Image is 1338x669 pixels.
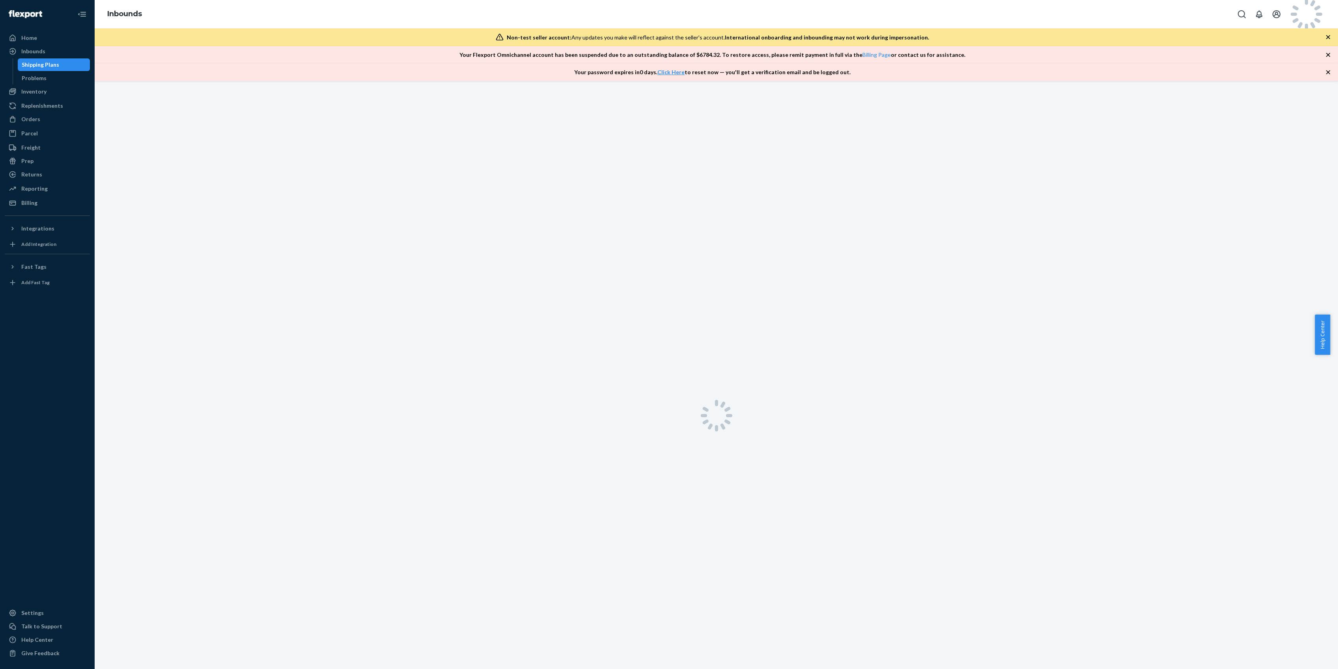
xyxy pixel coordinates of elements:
[21,225,54,232] div: Integrations
[21,102,63,110] div: Replenishments
[5,276,90,289] a: Add Fast Tag
[21,622,62,630] div: Talk to Support
[5,647,90,660] button: Give Feedback
[5,633,90,646] a: Help Center
[574,68,851,76] p: Your password expires in 0 days . to reset now — you'll get a verification email and be logged out.
[5,607,90,619] a: Settings
[507,34,929,41] div: Any updates you make will reflect against the seller's account.
[725,34,929,41] span: International onboarding and inbounding may not work during impersonation.
[657,69,685,75] a: Click Here
[1269,6,1284,22] button: Open account menu
[5,155,90,167] a: Prep
[5,168,90,181] a: Returns
[101,3,148,26] ol: breadcrumbs
[21,157,34,165] div: Prep
[21,34,37,42] div: Home
[74,6,90,22] button: Close Navigation
[5,32,90,44] a: Home
[21,609,44,617] div: Settings
[862,51,891,58] a: Billing Page
[21,199,37,207] div: Billing
[18,58,90,71] a: Shipping Plans
[22,61,59,69] div: Shipping Plans
[5,260,90,273] button: Fast Tags
[5,85,90,98] a: Inventory
[21,185,48,193] div: Reporting
[107,9,142,18] a: Inbounds
[5,222,90,235] button: Integrations
[21,171,42,178] div: Returns
[21,88,47,96] div: Inventory
[1234,6,1250,22] button: Open Search Box
[18,72,90,84] a: Problems
[5,197,90,209] a: Billing
[21,47,45,55] div: Inbounds
[5,238,90,251] a: Add Integration
[5,620,90,633] button: Talk to Support
[5,127,90,140] a: Parcel
[21,649,60,657] div: Give Feedback
[21,144,41,152] div: Freight
[5,182,90,195] a: Reporting
[1251,6,1267,22] button: Open notifications
[9,10,42,18] img: Flexport logo
[507,34,571,41] span: Non-test seller account:
[21,115,40,123] div: Orders
[21,279,50,286] div: Add Fast Tag
[5,45,90,58] a: Inbounds
[459,51,965,59] p: Your Flexport Omnichannel account has been suspended due to an outstanding balance of $ 6784.32 ....
[5,113,90,126] a: Orders
[1315,315,1330,355] button: Help Center
[5,141,90,154] a: Freight
[21,636,53,644] div: Help Center
[21,263,47,271] div: Fast Tags
[5,99,90,112] a: Replenishments
[21,241,56,247] div: Add Integration
[22,74,47,82] div: Problems
[21,129,38,137] div: Parcel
